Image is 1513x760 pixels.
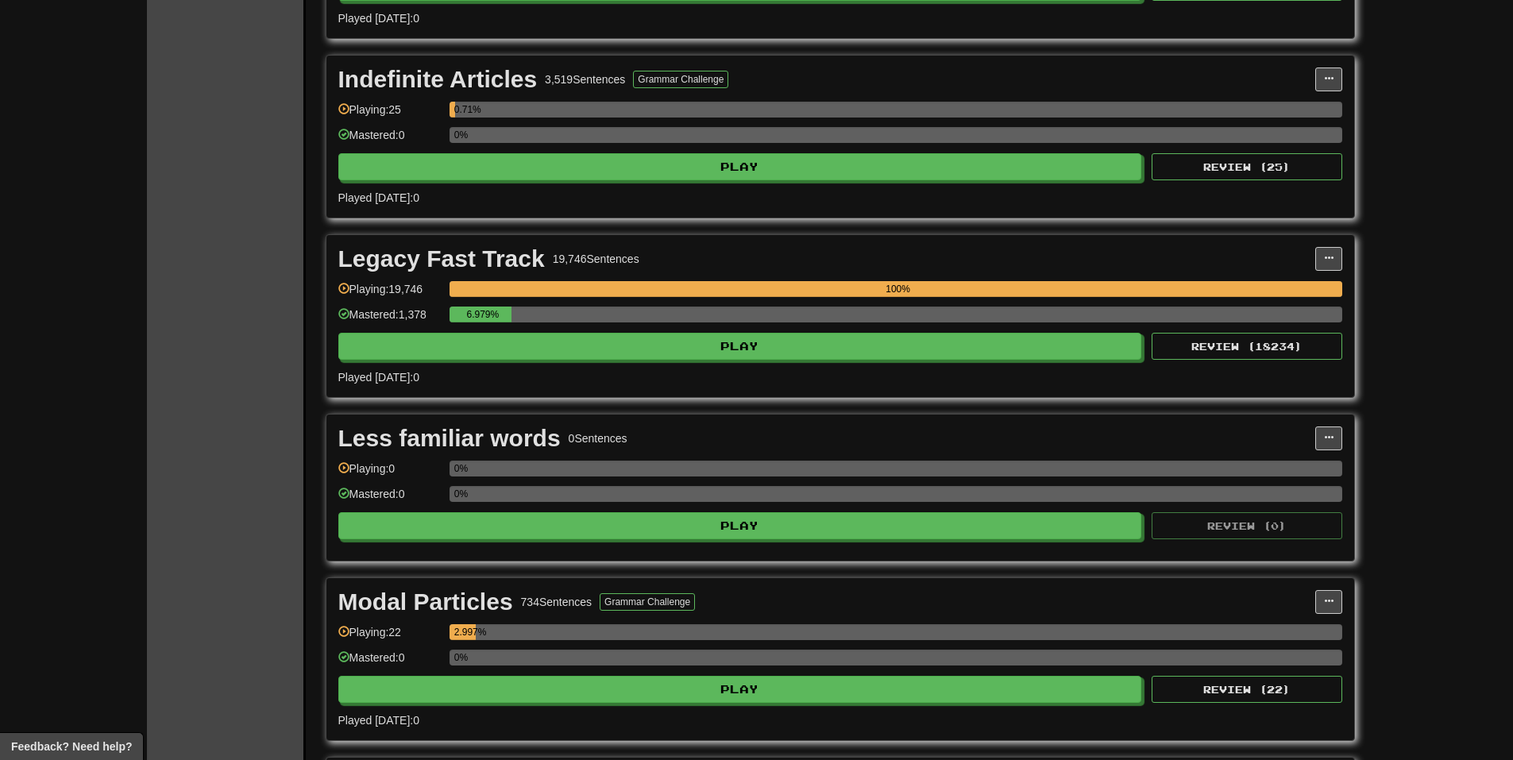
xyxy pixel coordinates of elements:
div: Playing: 19,746 [338,281,442,307]
div: Less familiar words [338,426,561,450]
div: Legacy Fast Track [338,247,545,271]
span: Open feedback widget [11,739,132,754]
div: Modal Particles [338,590,513,614]
div: Playing: 25 [338,102,442,128]
div: 0 Sentences [569,430,627,446]
button: Review (18234) [1152,333,1342,360]
button: Play [338,512,1142,539]
span: Played [DATE]: 0 [338,191,419,204]
div: 2.997% [454,624,476,640]
button: Review (25) [1152,153,1342,180]
button: Review (22) [1152,676,1342,703]
button: Play [338,153,1142,180]
div: 19,746 Sentences [553,251,639,267]
div: Playing: 22 [338,624,442,650]
span: Played [DATE]: 0 [338,371,419,384]
div: Mastered: 0 [338,486,442,512]
button: Play [338,333,1142,360]
span: Played [DATE]: 0 [338,12,419,25]
div: 3,519 Sentences [545,71,625,87]
div: 100% [454,281,1342,297]
div: Mastered: 1,378 [338,307,442,333]
button: Grammar Challenge [600,593,695,611]
button: Review (0) [1152,512,1342,539]
div: 734 Sentences [521,594,592,610]
div: Playing: 0 [338,461,442,487]
div: Mastered: 0 [338,650,442,676]
div: 6.979% [454,307,511,322]
div: Mastered: 0 [338,127,442,153]
span: Played [DATE]: 0 [338,714,419,727]
div: Indefinite Articles [338,68,538,91]
button: Play [338,676,1142,703]
div: 0.71% [454,102,456,118]
button: Grammar Challenge [633,71,728,88]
